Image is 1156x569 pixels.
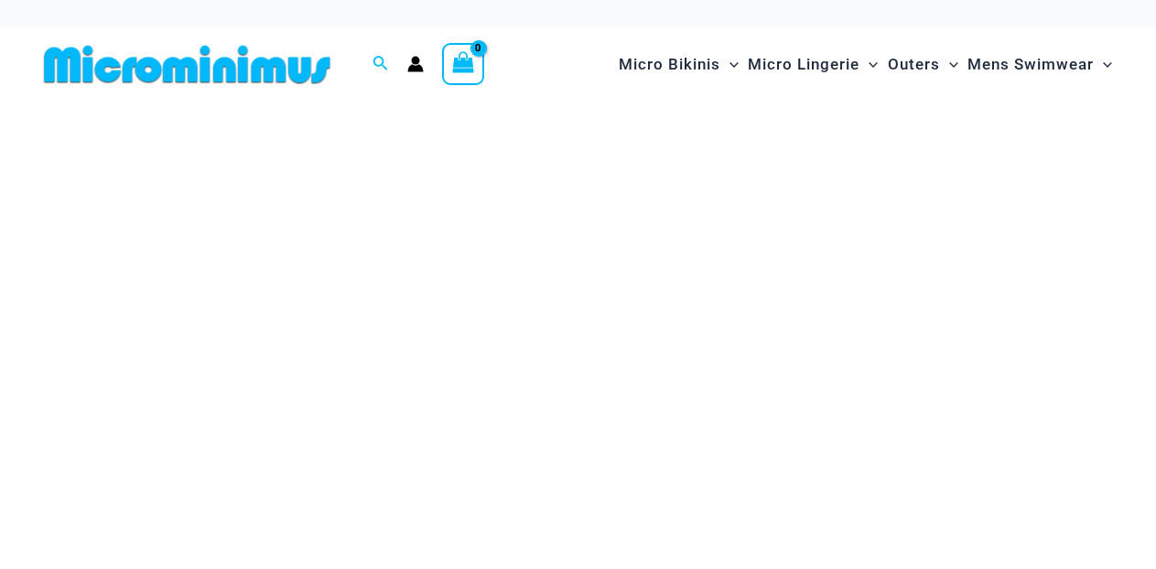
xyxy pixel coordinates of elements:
[748,41,859,88] span: Micro Lingerie
[619,41,720,88] span: Micro Bikinis
[963,37,1117,92] a: Mens SwimwearMenu ToggleMenu Toggle
[967,41,1094,88] span: Mens Swimwear
[373,53,389,76] a: Search icon link
[407,56,424,72] a: Account icon link
[883,37,963,92] a: OutersMenu ToggleMenu Toggle
[442,43,484,85] a: View Shopping Cart, empty
[940,41,958,88] span: Menu Toggle
[859,41,878,88] span: Menu Toggle
[37,44,338,85] img: MM SHOP LOGO FLAT
[720,41,739,88] span: Menu Toggle
[614,37,743,92] a: Micro BikinisMenu ToggleMenu Toggle
[743,37,882,92] a: Micro LingerieMenu ToggleMenu Toggle
[1094,41,1112,88] span: Menu Toggle
[611,34,1119,95] nav: Site Navigation
[888,41,940,88] span: Outers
